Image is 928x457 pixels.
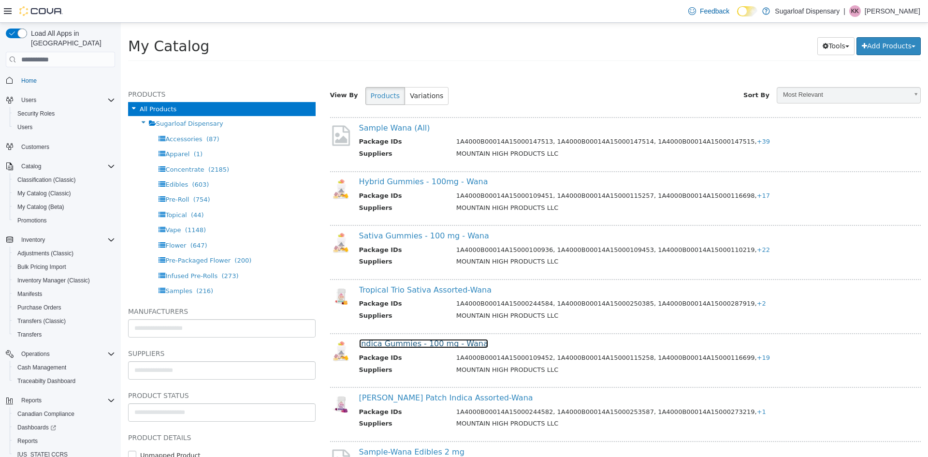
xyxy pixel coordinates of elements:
span: +1 [636,385,645,393]
span: Pre-Roll [44,173,68,180]
td: MOUNTAIN HIGH PRODUCTS LLC [328,342,779,354]
div: Kelsey Kastler [849,5,861,17]
button: Inventory Manager (Classic) [10,274,119,287]
button: My Catalog (Classic) [10,187,119,200]
a: Hybrid Gummies - 100mg - Wana [238,154,367,163]
h5: Products [7,66,195,77]
span: Security Roles [14,108,115,119]
span: Users [17,123,32,131]
img: Cova [19,6,63,16]
span: Manifests [17,290,42,298]
span: Classification (Classic) [17,176,76,184]
button: Customers [2,140,119,154]
button: Promotions [10,214,119,227]
th: Package IDs [238,114,328,126]
td: MOUNTAIN HIGH PRODUCTS LLC [328,180,779,192]
a: Users [14,121,36,133]
span: (87) [86,113,99,120]
input: Dark Mode [737,6,757,16]
span: Bulk Pricing Import [14,261,115,273]
span: Infused Pre-Rolls [44,250,97,257]
span: Classification (Classic) [14,174,115,186]
th: Suppliers [238,180,328,192]
button: Home [2,73,119,87]
span: Cash Management [17,364,66,371]
button: Reports [10,434,119,448]
span: Transfers [14,329,115,340]
a: Manifests [14,288,46,300]
span: Vape [44,204,60,211]
span: +19 [636,331,649,339]
button: Security Roles [10,107,119,120]
th: Suppliers [238,126,328,138]
span: (44) [70,189,83,196]
span: Flower [44,219,65,226]
th: Package IDs [238,276,328,288]
span: (603) [71,158,88,165]
span: Traceabilty Dashboard [17,377,75,385]
a: My Catalog (Beta) [14,201,68,213]
img: 150 [209,263,231,285]
button: Add Products [736,15,800,32]
img: missing-image.png [209,425,231,449]
button: Transfers (Classic) [10,314,119,328]
span: Customers [21,143,49,151]
img: missing-image.png [209,101,231,125]
span: Operations [21,350,50,358]
a: Bulk Pricing Import [14,261,70,273]
a: Indica Gummies - 100 mg - Wana [238,316,367,325]
span: Customers [17,141,115,153]
a: Promotions [14,215,51,226]
span: Reports [17,437,38,445]
span: Transfers (Classic) [14,315,115,327]
a: Dashboards [14,422,60,433]
span: Canadian Compliance [14,408,115,420]
button: My Catalog (Beta) [10,200,119,214]
a: Most Relevant [656,64,800,81]
span: My Catalog (Classic) [17,190,71,197]
span: Transfers [17,331,42,339]
span: Reports [14,435,115,447]
span: +39 [636,115,649,122]
th: Suppliers [238,396,328,408]
th: Package IDs [238,168,328,180]
span: Dashboards [17,424,56,431]
span: Security Roles [17,110,55,118]
span: Apparel [44,128,69,135]
span: (216) [75,265,92,272]
span: Accessories [44,113,81,120]
span: Adjustments (Classic) [17,250,73,257]
span: Users [21,96,36,104]
button: Bulk Pricing Import [10,260,119,274]
a: Cash Management [14,362,70,373]
a: Feedback [684,1,733,21]
span: Canadian Compliance [17,410,74,418]
a: [PERSON_NAME] Patch Indica Assorted-Wana [238,370,412,380]
button: Catalog [2,160,119,173]
h5: Manufacturers [7,283,195,295]
p: | [843,5,845,17]
span: +17 [636,169,649,177]
img: 150 [209,317,231,339]
span: Sugarloaf Dispensary [35,97,102,104]
a: Traceabilty Dashboard [14,375,79,387]
span: Operations [17,348,115,360]
span: Promotions [17,217,47,224]
button: Traceabilty Dashboard [10,374,119,388]
h5: Suppliers [7,325,195,337]
img: 150 [209,209,231,231]
span: Feedback [700,6,729,16]
span: Inventory [17,234,115,246]
span: +22 [636,223,649,231]
span: 1A4000B00014A15000109451, 1A4000B00014A15000115257, 1A4000B00014A15000116698, [335,169,649,177]
button: Users [17,94,40,106]
span: My Catalog (Beta) [14,201,115,213]
td: MOUNTAIN HIGH PRODUCTS LLC [328,288,779,300]
span: Reports [17,395,115,406]
span: Inventory Manager (Classic) [17,277,90,284]
a: Canadian Compliance [14,408,78,420]
img: 150 [209,155,231,177]
button: Inventory [17,234,49,246]
span: KK [851,5,859,17]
